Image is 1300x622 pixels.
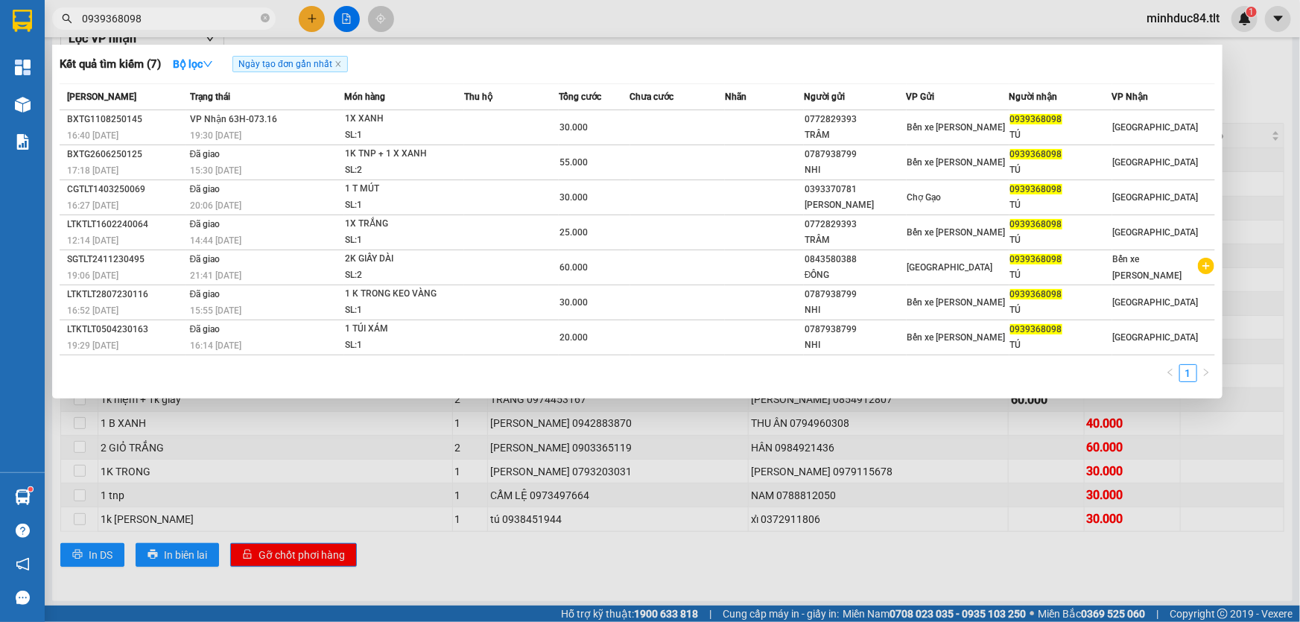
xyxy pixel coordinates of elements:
[190,324,221,334] span: Đã giao
[1010,337,1112,353] div: TÚ
[190,305,241,316] span: 15:55 [DATE]
[190,219,221,229] span: Đã giao
[1197,364,1215,382] li: Next Page
[805,287,906,302] div: 0787938799
[907,227,1006,238] span: Bến xe [PERSON_NAME]
[559,157,588,168] span: 55.000
[1113,227,1199,238] span: [GEOGRAPHIC_DATA]
[559,227,588,238] span: 25.000
[345,127,457,144] div: SL: 1
[190,130,241,141] span: 19:30 [DATE]
[1010,127,1112,143] div: TÚ
[805,217,906,232] div: 0772829393
[232,56,348,72] span: Ngày tạo đơn gần nhất
[190,165,241,176] span: 15:30 [DATE]
[1161,364,1179,382] li: Previous Page
[805,162,906,178] div: NHI
[190,340,241,351] span: 16:14 [DATE]
[907,262,993,273] span: [GEOGRAPHIC_DATA]
[190,289,221,299] span: Đã giao
[1010,197,1112,213] div: TÚ
[1010,149,1062,159] span: 0939368098
[559,297,588,308] span: 30.000
[1112,92,1149,102] span: VP Nhận
[67,340,118,351] span: 19:29 [DATE]
[86,71,288,97] text: SGTLT1208250044
[805,267,906,283] div: ĐÔNG
[559,192,588,203] span: 30.000
[1197,364,1215,382] button: right
[15,489,31,505] img: warehouse-icon
[344,92,385,102] span: Món hàng
[190,200,241,211] span: 20:06 [DATE]
[1010,114,1062,124] span: 0939368098
[67,322,186,337] div: LTKTLT0504230163
[67,130,118,141] span: 16:40 [DATE]
[190,114,277,124] span: VP Nhận 63H-073.16
[15,97,31,112] img: warehouse-icon
[67,200,118,211] span: 16:27 [DATE]
[190,270,241,281] span: 21:41 [DATE]
[13,10,32,32] img: logo-vxr
[67,217,186,232] div: LTKTLT1602240064
[907,332,1006,343] span: Bến xe [PERSON_NAME]
[16,591,30,605] span: message
[345,267,457,284] div: SL: 2
[1198,258,1214,274] span: plus-circle
[190,92,230,102] span: Trạng thái
[1010,254,1062,264] span: 0939368098
[805,322,906,337] div: 0787938799
[1161,364,1179,382] button: left
[464,92,492,102] span: Thu hộ
[345,162,457,179] div: SL: 2
[67,252,186,267] div: SGTLT2411230495
[907,157,1006,168] span: Bến xe [PERSON_NAME]
[190,235,241,246] span: 14:44 [DATE]
[190,149,221,159] span: Đã giao
[1010,289,1062,299] span: 0939368098
[345,251,457,267] div: 2K GIẤY DÀI
[1113,122,1199,133] span: [GEOGRAPHIC_DATA]
[334,60,342,68] span: close
[725,92,746,102] span: Nhãn
[1010,232,1112,248] div: TÚ
[805,252,906,267] div: 0843580388
[805,337,906,353] div: NHI
[173,58,213,70] strong: Bộ lọc
[67,92,136,102] span: [PERSON_NAME]
[28,487,33,492] sup: 1
[190,254,221,264] span: Đã giao
[630,92,674,102] span: Chưa cước
[67,235,118,246] span: 12:14 [DATE]
[261,12,270,26] span: close-circle
[1180,365,1196,381] a: 1
[1202,368,1211,377] span: right
[190,184,221,194] span: Đã giao
[67,147,186,162] div: BXTG2606250125
[345,146,457,162] div: 1K TNP + 1 X XANH
[345,321,457,337] div: 1 TÚI XÁM
[1113,254,1182,281] span: Bến xe [PERSON_NAME]
[15,134,31,150] img: solution-icon
[67,270,118,281] span: 19:06 [DATE]
[559,262,588,273] span: 60.000
[345,111,457,127] div: 1X XANH
[60,57,161,72] h3: Kết quả tìm kiếm ( 7 )
[1010,219,1062,229] span: 0939368098
[907,192,942,203] span: Chợ Gạo
[345,337,457,354] div: SL: 1
[1179,364,1197,382] li: 1
[559,92,601,102] span: Tổng cước
[1113,192,1199,203] span: [GEOGRAPHIC_DATA]
[345,286,457,302] div: 1 K TRONG KEO VÀNG
[907,297,1006,308] span: Bến xe [PERSON_NAME]
[67,112,186,127] div: BXTG1108250145
[67,287,186,302] div: LTKTLT2807230116
[805,182,906,197] div: 0393370781
[345,181,457,197] div: 1 T MÚT
[907,122,1006,133] span: Bến xe [PERSON_NAME]
[805,302,906,318] div: NHI
[805,112,906,127] div: 0772829393
[805,147,906,162] div: 0787938799
[16,524,30,538] span: question-circle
